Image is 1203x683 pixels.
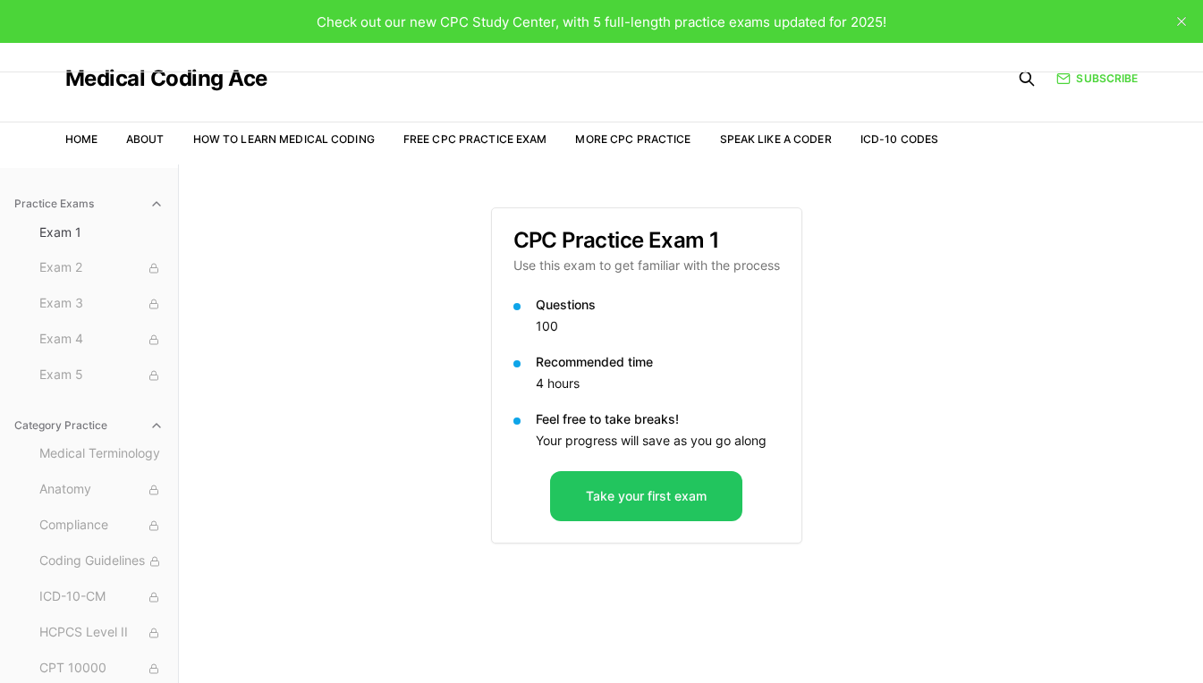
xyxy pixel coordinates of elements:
[911,595,1203,683] iframe: portal-trigger
[39,480,164,500] span: Anatomy
[32,476,171,504] button: Anatomy
[32,654,171,683] button: CPT 10000
[536,410,780,428] p: Feel free to take breaks!
[32,254,171,282] button: Exam 2
[536,317,780,335] p: 100
[39,294,164,314] span: Exam 3
[193,132,375,146] a: How to Learn Medical Coding
[126,132,165,146] a: About
[39,444,164,464] span: Medical Terminology
[513,230,780,251] h3: CPC Practice Exam 1
[536,353,780,371] p: Recommended time
[32,547,171,576] button: Coding Guidelines
[39,552,164,571] span: Coding Guidelines
[32,511,171,540] button: Compliance
[7,190,171,218] button: Practice Exams
[513,257,780,274] p: Use this exam to get familiar with the process
[1167,7,1196,36] button: close
[39,330,164,350] span: Exam 4
[317,13,886,30] span: Check out our new CPC Study Center, with 5 full-length practice exams updated for 2025!
[39,223,164,241] span: Exam 1
[536,375,780,392] p: 4 hours
[536,432,780,450] p: Your progress will save as you go along
[403,132,547,146] a: Free CPC Practice Exam
[39,258,164,278] span: Exam 2
[32,218,171,247] button: Exam 1
[39,516,164,535] span: Compliance
[32,361,171,390] button: Exam 5
[32,290,171,318] button: Exam 3
[65,68,267,89] a: Medical Coding Ace
[575,132,690,146] a: More CPC Practice
[39,366,164,385] span: Exam 5
[39,587,164,607] span: ICD-10-CM
[1056,71,1138,87] a: Subscribe
[39,659,164,679] span: CPT 10000
[65,132,97,146] a: Home
[32,619,171,647] button: HCPCS Level II
[39,623,164,643] span: HCPCS Level II
[7,411,171,440] button: Category Practice
[860,132,938,146] a: ICD-10 Codes
[32,583,171,611] button: ICD-10-CM
[550,471,742,521] button: Take your first exam
[536,296,780,314] p: Questions
[32,325,171,354] button: Exam 4
[32,440,171,468] button: Medical Terminology
[720,132,832,146] a: Speak Like a Coder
